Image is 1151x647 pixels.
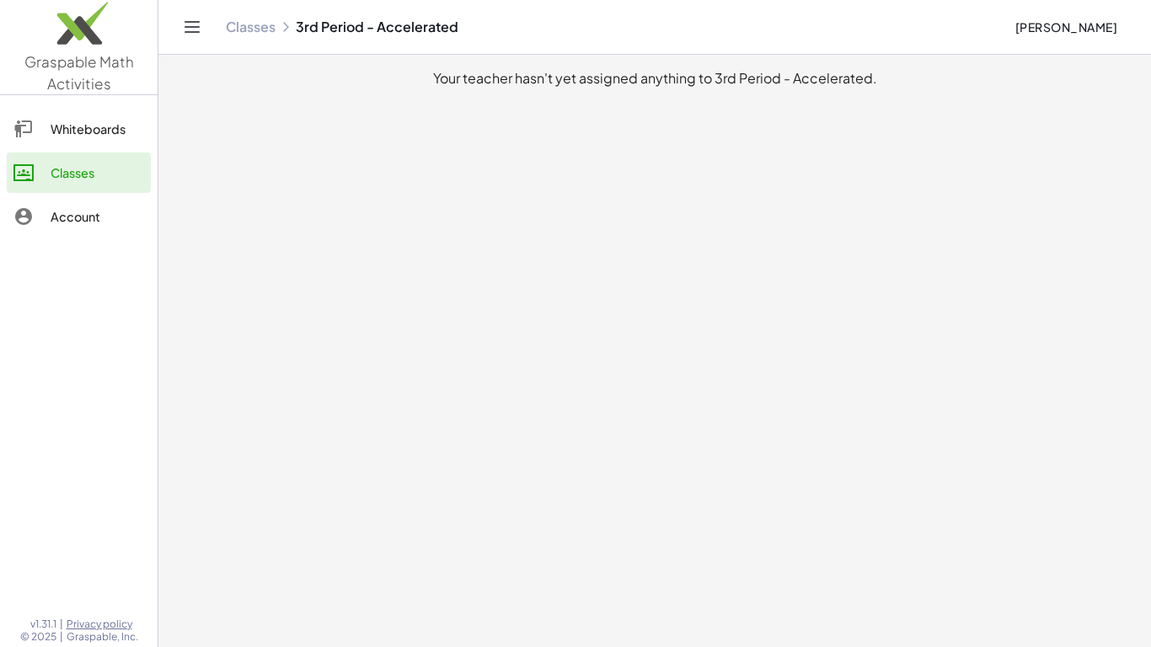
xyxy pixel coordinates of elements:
a: Privacy policy [67,618,138,631]
button: [PERSON_NAME] [1001,12,1131,42]
span: © 2025 [20,630,56,644]
span: v1.31.1 [30,618,56,631]
div: Classes [51,163,144,183]
span: [PERSON_NAME] [1014,19,1117,35]
div: Your teacher hasn't yet assigned anything to 3rd Period - Accelerated. [172,68,1138,88]
a: Classes [7,152,151,193]
a: Whiteboards [7,109,151,149]
div: Whiteboards [51,119,144,139]
span: | [60,618,63,631]
a: Classes [226,19,276,35]
span: Graspable Math Activities [24,52,134,93]
span: Graspable, Inc. [67,630,138,644]
span: | [60,630,63,644]
div: Account [51,206,144,227]
a: Account [7,196,151,237]
button: Toggle navigation [179,13,206,40]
